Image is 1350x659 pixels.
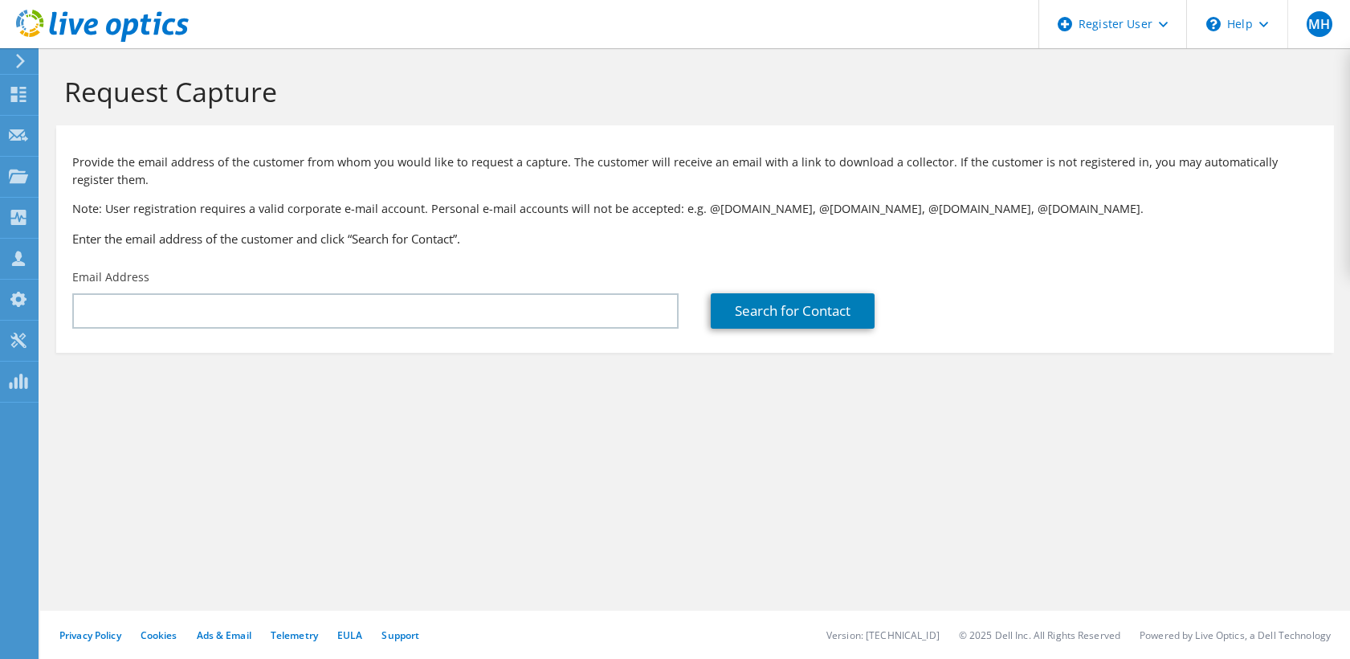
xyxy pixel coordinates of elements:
[826,628,940,642] li: Version: [TECHNICAL_ID]
[197,628,251,642] a: Ads & Email
[72,200,1318,218] p: Note: User registration requires a valid corporate e-mail account. Personal e-mail accounts will ...
[711,293,875,329] a: Search for Contact
[72,230,1318,248] h3: Enter the email address of the customer and click “Search for Contact”.
[271,628,318,642] a: Telemetry
[72,153,1318,189] p: Provide the email address of the customer from whom you would like to request a capture. The cust...
[141,628,177,642] a: Cookies
[1307,11,1332,37] span: MH
[1206,17,1221,31] svg: \n
[72,269,149,285] label: Email Address
[337,628,362,642] a: EULA
[1140,628,1331,642] li: Powered by Live Optics, a Dell Technology
[59,628,121,642] a: Privacy Policy
[64,75,1318,108] h1: Request Capture
[381,628,419,642] a: Support
[959,628,1120,642] li: © 2025 Dell Inc. All Rights Reserved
